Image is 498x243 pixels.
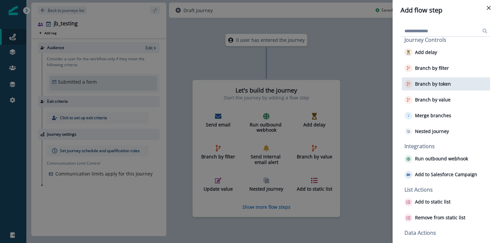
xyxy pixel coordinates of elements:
[415,81,451,87] p: Branch by token
[404,198,451,206] button: Add to static list
[404,155,468,163] button: Run outbound webhook
[404,143,490,149] h2: Integrations
[415,199,451,205] p: Add to static list
[404,80,451,88] button: Branch by token
[415,172,477,177] p: Add to Salesforce Campaign
[401,5,490,15] div: Add flow step
[415,50,437,55] p: Add delay
[404,64,449,72] button: Branch by filter
[415,215,465,221] p: Remove from static list
[404,127,449,135] button: Nested journey
[404,187,490,193] h2: List Actions
[415,66,449,71] p: Branch by filter
[404,171,477,179] button: Add to Salesforce Campaign
[404,230,490,236] h2: Data Actions
[484,3,494,13] button: Close
[404,96,451,104] button: Branch by value
[404,37,490,43] h2: Journey Controls
[415,97,451,103] p: Branch by value
[415,156,468,162] p: Run outbound webhook
[415,129,449,134] p: Nested journey
[415,113,451,119] p: Merge branches
[404,48,437,56] button: Add delay
[404,214,465,222] button: Remove from static list
[404,112,451,120] button: Merge branches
